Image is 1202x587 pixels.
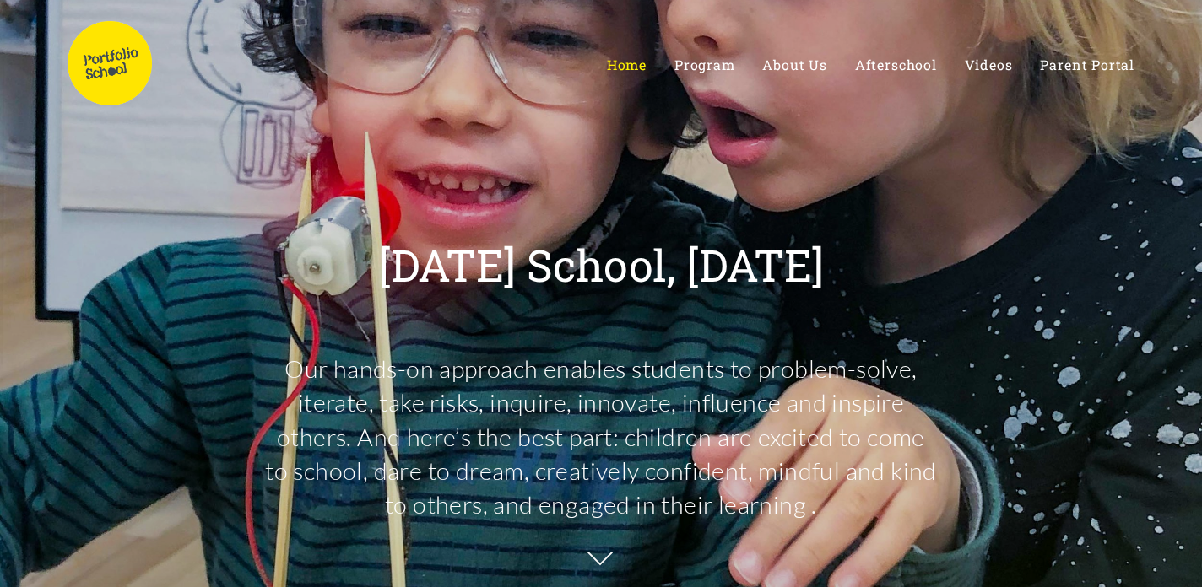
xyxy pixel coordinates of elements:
a: Afterschool [855,57,937,73]
span: Program [674,56,735,73]
a: Home [607,57,647,73]
span: Home [607,56,647,73]
p: [DATE] School, [DATE] [378,243,824,287]
a: Videos [965,57,1013,73]
a: Parent Portal [1040,57,1134,73]
img: Portfolio School [68,21,152,105]
span: Afterschool [855,56,937,73]
span: Parent Portal [1040,56,1134,73]
span: About Us [762,56,826,73]
span: Videos [965,56,1013,73]
p: Our hands-on approach enables students to problem-solve, iterate, take risks, inquire, innovate, ... [263,352,939,522]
